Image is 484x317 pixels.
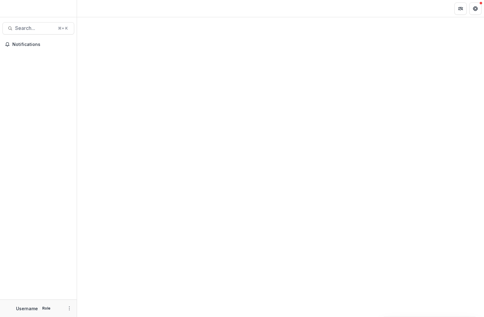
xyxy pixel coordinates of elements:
[469,2,482,15] button: Get Help
[2,39,74,49] button: Notifications
[40,306,52,311] p: Role
[12,42,72,47] span: Notifications
[16,305,38,312] p: Username
[57,25,69,32] div: ⌘ + K
[454,2,467,15] button: Partners
[15,25,54,31] span: Search...
[2,22,74,35] button: Search...
[79,4,106,13] nav: breadcrumb
[66,305,73,312] button: More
